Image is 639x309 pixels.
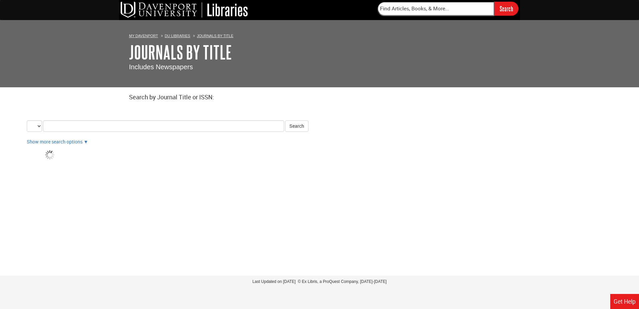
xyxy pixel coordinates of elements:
a: Journals By Title [197,34,233,38]
img: Loading... [43,148,55,162]
input: Find Articles, Books, & More... [377,2,494,16]
input: Search [494,2,518,15]
a: DU Libraries [165,34,190,38]
ol: Breadcrumbs [129,32,510,39]
a: Show more search options [84,138,88,145]
img: DU Libraries [121,2,248,18]
h2: Search by Journal Title or ISSN: [129,94,510,101]
a: Journals By Title [129,42,232,63]
a: My Davenport [129,34,158,38]
p: Includes Newspapers [129,62,510,72]
a: Show more search options [27,138,83,145]
a: Get Help [610,294,639,309]
button: Search [285,120,308,132]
